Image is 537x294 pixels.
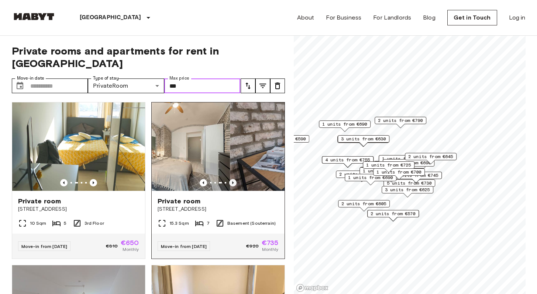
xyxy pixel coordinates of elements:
span: Basement (Souterrain) [227,220,276,227]
div: Map marker [390,172,442,183]
p: [GEOGRAPHIC_DATA] [80,13,141,22]
button: Previous image [90,179,97,186]
span: 3rd Floor [85,220,104,227]
img: Marketing picture of unit DE-02-004-006-05HF [97,102,230,191]
a: About [297,13,314,22]
div: Map marker [338,135,389,147]
span: Private room [18,197,61,206]
span: €920 [246,243,259,249]
div: Map marker [322,156,374,168]
span: 4 units from €755 [325,157,370,163]
span: 5 units from €730 [387,180,432,186]
span: €650 [121,239,139,246]
div: Map marker [336,171,388,182]
span: Move-in from [DATE] [161,244,207,249]
label: Max price [169,75,189,81]
span: 1 units from €725 [366,162,411,168]
div: Map marker [338,200,390,211]
div: Map marker [258,135,309,147]
span: 5 [64,220,66,227]
span: 1 units from €745 [393,172,438,179]
div: Map marker [367,210,419,221]
span: €735 [262,239,279,246]
label: Move-in date [17,75,44,81]
span: 10 Sqm [30,220,47,227]
a: Previous imagePrevious imagePrivate room[STREET_ADDRESS]10 Sqm53rd FloorMove-in from [DATE]€810€6... [12,102,145,259]
a: For Business [326,13,361,22]
a: Blog [423,13,436,22]
a: Log in [509,13,526,22]
div: Map marker [383,179,435,191]
span: Move-in from [DATE] [21,244,68,249]
img: Habyt [12,13,56,20]
span: 2 units from €570 [371,210,416,217]
img: Marketing picture of unit DE-02-011-001-01HF [12,102,145,191]
div: Map marker [363,161,414,173]
label: Type of stay [93,75,119,81]
span: 1 units from €800 [382,155,427,162]
div: Map marker [382,186,433,197]
div: Map marker [405,153,457,164]
button: Previous image [229,179,237,186]
div: Map marker [375,117,426,128]
span: 2 units from €645 [408,153,453,160]
div: Map marker [379,155,430,167]
div: Map marker [383,159,434,171]
a: Get in Touch [447,10,497,25]
span: 2 units from €785 [339,171,384,178]
button: Choose date [13,78,27,93]
img: Marketing picture of unit DE-02-004-006-05HF [230,102,363,191]
div: Map marker [373,168,425,180]
div: Map marker [319,120,371,132]
span: Private rooms and apartments for rent in [GEOGRAPHIC_DATA] [12,45,285,70]
a: Previous imagePrevious imagePrivate room[STREET_ADDRESS]15.3 Sqm7Basement (Souterrain)Move-in fro... [151,102,285,259]
button: Previous image [60,179,68,186]
span: 2 units from €790 [378,117,423,124]
a: For Landlords [373,13,411,22]
span: 3 units from €630 [341,136,386,142]
span: [STREET_ADDRESS] [18,206,139,213]
button: tune [255,78,270,93]
span: 2 units from €605 [341,200,386,207]
span: 3 units from €625 [385,186,430,193]
div: PrivateRoom [88,78,164,93]
span: 15.3 Sqm [169,220,189,227]
button: tune [270,78,285,93]
button: tune [241,78,255,93]
span: Monthly [123,246,139,253]
span: 6 units from €690 [386,160,431,166]
span: €810 [106,243,118,249]
span: 1 units from €690 [322,121,367,127]
span: 1 units from €700 [376,169,421,175]
span: Private room [158,197,201,206]
div: Map marker [345,174,396,185]
span: 1 units from €690 [348,174,393,181]
div: Map marker [337,136,389,147]
span: [STREET_ADDRESS] [158,206,279,213]
a: Mapbox logo [296,284,328,292]
button: Previous image [200,179,207,186]
span: Monthly [262,246,278,253]
span: 7 [207,220,210,227]
span: 3 units from €590 [261,136,306,142]
div: Map marker [359,167,411,179]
